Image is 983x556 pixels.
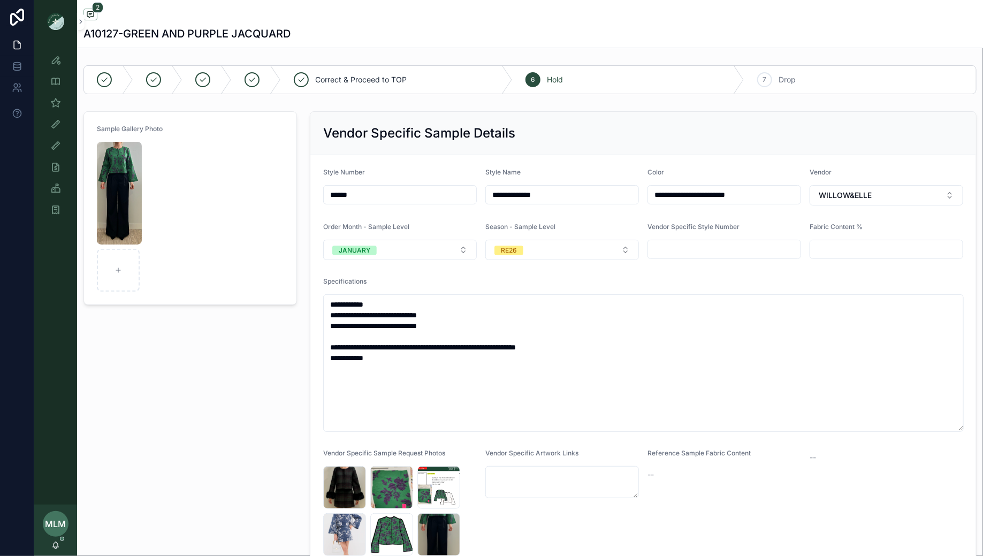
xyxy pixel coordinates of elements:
[323,240,477,260] button: Select Button
[323,277,367,285] span: Specifications
[83,9,97,22] button: 2
[647,449,751,457] span: Reference Sample Fabric Content
[779,74,796,85] span: Drop
[810,452,816,463] span: --
[97,142,142,245] img: Screenshot-2025-06-03-at-10.11.55-AM-(1).png
[323,223,409,231] span: Order Month - Sample Level
[45,517,66,530] span: MLM
[315,74,407,85] span: Correct & Proceed to TOP
[83,26,291,41] h1: A10127-GREEN AND PURPLE JACQUARD
[485,223,555,231] span: Season - Sample Level
[339,246,370,255] div: JANUARY
[763,75,767,84] span: 7
[810,168,832,176] span: Vendor
[501,246,517,255] div: RE26
[485,168,521,176] span: Style Name
[810,223,863,231] span: Fabric Content %
[819,190,872,201] span: WILLOW&ELLE
[485,449,578,457] span: Vendor Specific Artwork Links
[97,125,163,133] span: Sample Gallery Photo
[323,449,445,457] span: Vendor Specific Sample Request Photos
[531,75,535,84] span: 6
[647,469,654,480] span: --
[323,168,365,176] span: Style Number
[47,13,64,30] img: App logo
[647,223,740,231] span: Vendor Specific Style Number
[485,240,639,260] button: Select Button
[34,43,77,233] div: scrollable content
[810,185,963,205] button: Select Button
[647,168,664,176] span: Color
[547,74,563,85] span: Hold
[92,2,103,13] span: 2
[323,125,515,142] h2: Vendor Specific Sample Details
